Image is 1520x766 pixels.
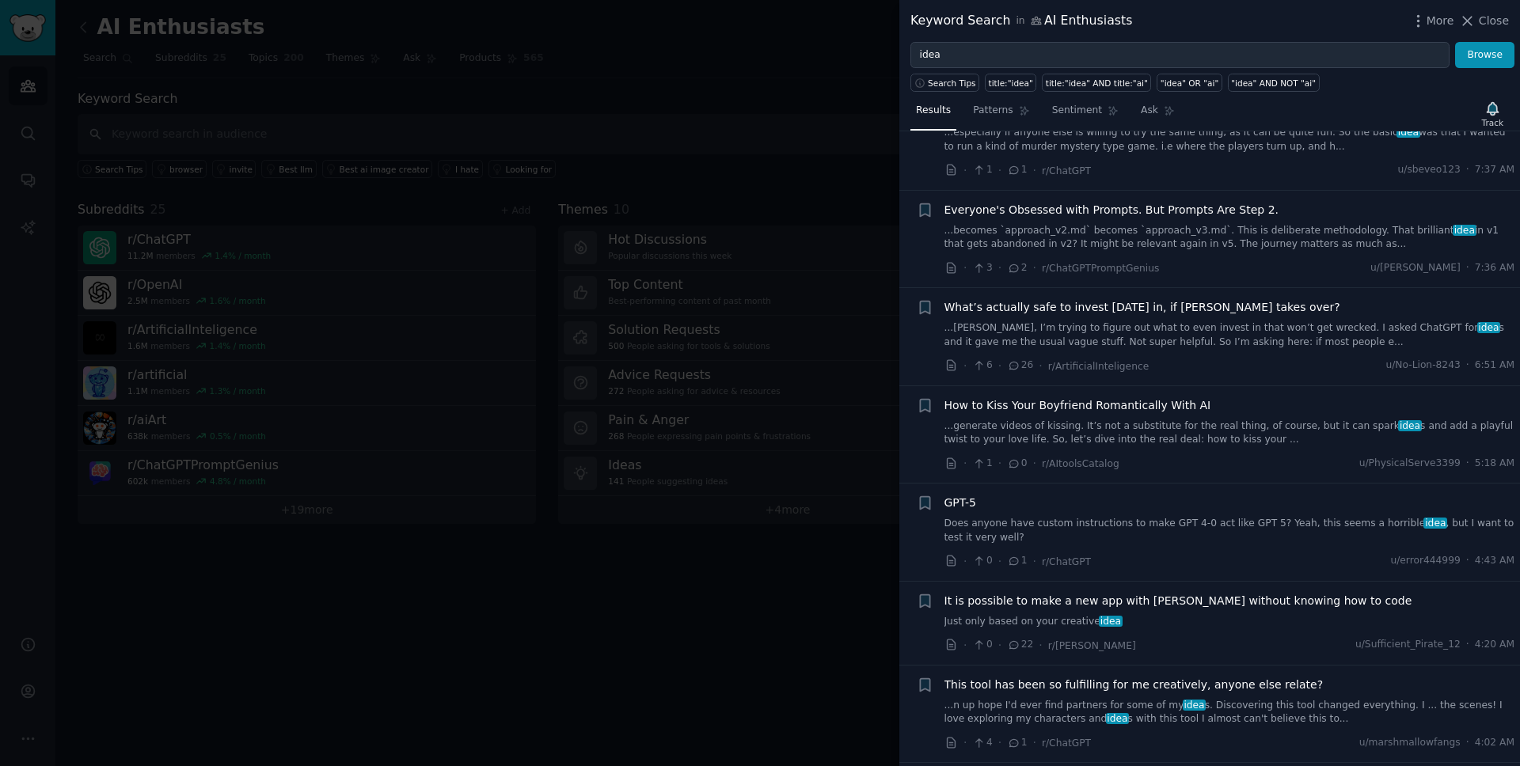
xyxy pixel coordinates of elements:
a: This tool has been so fulfilling for me creatively, anyone else relate? [944,677,1324,693]
div: "idea" OR "ai" [1161,78,1218,89]
span: 4 [972,736,992,750]
a: How to Kiss Your Boyfriend Romantically With AI [944,397,1211,414]
span: 7:36 AM [1475,261,1514,275]
a: Ask [1135,98,1180,131]
span: 4:02 AM [1475,736,1514,750]
span: 4:20 AM [1475,638,1514,652]
span: · [998,358,1001,374]
a: GPT-5 [944,495,977,511]
span: · [1033,455,1036,472]
span: r/ChatGPTPromptGenius [1042,263,1159,274]
a: Everyone's Obsessed with Prompts. But Prompts Are Step 2. [944,202,1279,218]
button: Close [1459,13,1509,29]
span: · [963,455,967,472]
span: 1 [1007,554,1027,568]
span: r/AItoolsCatalog [1042,458,1119,469]
button: Track [1476,97,1509,131]
span: · [1466,638,1469,652]
span: r/ChatGPT [1042,556,1091,567]
span: · [963,358,967,374]
span: 1 [1007,736,1027,750]
div: Keyword Search AI Enthusiasts [910,11,1132,31]
span: · [1033,260,1036,276]
span: · [963,260,967,276]
span: · [963,553,967,570]
span: idea [1396,127,1420,138]
span: u/PhysicalServe3399 [1359,457,1461,471]
a: Results [910,98,956,131]
span: · [1039,637,1042,654]
span: 26 [1007,358,1033,373]
a: Just only based on your creativeidea [944,615,1515,629]
a: Does anyone have custom instructions to make GPT 4-0 act like GPT 5? Yeah, this seems a horriblei... [944,517,1515,544]
span: 0 [1007,457,1027,471]
span: 0 [972,554,992,568]
span: 4:43 AM [1475,554,1514,568]
span: 1 [1007,163,1027,177]
span: · [998,734,1001,751]
span: 7:37 AM [1475,163,1514,177]
span: · [963,162,967,179]
span: idea [1423,518,1447,529]
span: Sentiment [1052,104,1102,118]
div: Track [1482,117,1503,128]
span: · [1039,358,1042,374]
span: idea [1099,616,1123,627]
span: · [963,734,967,751]
span: idea [1106,713,1130,724]
a: ...becomes `approach_v2.md` becomes `approach_v3.md`. This is deliberate methodology. That brilli... [944,224,1515,252]
span: u/[PERSON_NAME] [1370,261,1461,275]
span: 2 [1007,261,1027,275]
span: in [1016,14,1024,28]
span: u/error444999 [1390,554,1460,568]
span: 3 [972,261,992,275]
span: · [1466,736,1469,750]
span: r/[PERSON_NAME] [1048,640,1136,651]
a: ...[PERSON_NAME], I’m trying to figure out what to even invest in that won’t get wrecked. I asked... [944,321,1515,349]
span: 22 [1007,638,1033,652]
a: title:"idea" [985,74,1036,92]
button: More [1410,13,1454,29]
span: · [998,455,1001,472]
a: What’s actually safe to invest [DATE] in, if [PERSON_NAME] takes over? [944,299,1340,316]
span: idea [1477,322,1501,333]
div: "idea" AND NOT "ai" [1231,78,1316,89]
a: "idea" AND NOT "ai" [1228,74,1320,92]
span: · [1033,553,1036,570]
span: · [1466,261,1469,275]
span: Search Tips [928,78,976,89]
a: ...generate videos of kissing. It’s not a substitute for the real thing, of course, but it can sp... [944,419,1515,447]
span: · [963,637,967,654]
span: 5:18 AM [1475,457,1514,471]
span: · [1033,162,1036,179]
input: Try a keyword related to your business [910,42,1450,69]
span: Patterns [973,104,1013,118]
span: u/sbeveo123 [1397,163,1460,177]
span: 0 [972,638,992,652]
span: u/marshmallowfangs [1359,736,1461,750]
button: Browse [1455,42,1514,69]
span: · [998,260,1001,276]
span: 1 [972,163,992,177]
div: title:"idea" [989,78,1033,89]
span: 6 [972,358,992,373]
span: r/ArtificialInteligence [1048,361,1149,372]
span: · [1466,358,1469,373]
span: · [1033,734,1036,751]
span: u/No-Lion-8243 [1385,358,1460,373]
span: u/Sufficient_Pirate_12 [1355,638,1461,652]
span: · [998,553,1001,570]
a: It is possible to make a new app with [PERSON_NAME] without knowing how to code [944,593,1412,609]
span: · [1466,554,1469,568]
span: idea [1398,420,1422,431]
a: Sentiment [1047,98,1124,131]
span: More [1427,13,1454,29]
span: · [998,162,1001,179]
button: Search Tips [910,74,979,92]
a: "idea" OR "ai" [1157,74,1222,92]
